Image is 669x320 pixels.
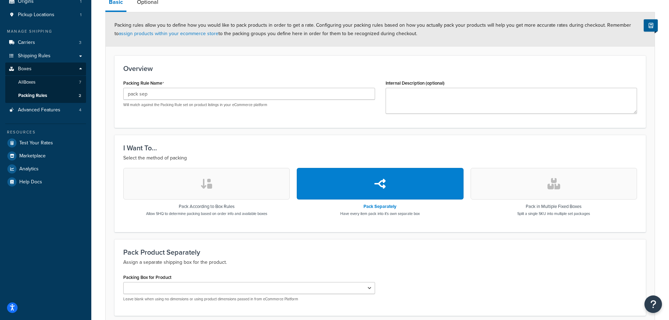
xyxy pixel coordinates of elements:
p: Assign a separate shipping box for the product. [123,258,637,267]
a: Boxes [5,63,86,76]
span: Analytics [19,166,39,172]
h3: Overview [123,65,637,72]
a: Test Your Rates [5,137,86,149]
button: Show Help Docs [644,19,658,32]
p: Will match against the Packing Rule set on product listings in your eCommerce platform [123,102,375,107]
p: Leave blank when using no dimensions or using product dimensions passed in from eCommerce Platform [123,296,375,302]
button: Open Resource Center [644,295,662,313]
div: Resources [5,129,86,135]
span: All Boxes [18,79,35,85]
p: Have every item pack into it's own separate box [340,211,420,216]
a: Help Docs [5,176,86,188]
li: Carriers [5,36,86,49]
label: Packing Rule Name [123,80,164,86]
span: Packing Rules [18,93,47,99]
a: Pickup Locations1 [5,8,86,21]
span: 3 [79,40,81,46]
span: Marketplace [19,153,46,159]
a: Advanced Features4 [5,104,86,117]
label: Internal Description (optional) [386,80,445,86]
p: Split a single SKU into multiple set packages [517,211,590,216]
li: Advanced Features [5,104,86,117]
a: AllBoxes7 [5,76,86,89]
h3: Pack Separately [340,204,420,209]
span: 1 [80,12,81,18]
span: 2 [79,93,81,99]
a: assign products within your ecommerce store [119,30,218,37]
span: Test Your Rates [19,140,53,146]
a: Carriers3 [5,36,86,49]
h3: I Want To... [123,144,637,152]
p: Select the method of packing [123,154,637,162]
a: Analytics [5,163,86,175]
h3: Pack According to Box Rules [146,204,267,209]
span: Carriers [18,40,35,46]
span: Help Docs [19,179,42,185]
label: Packing Box for Product [123,275,171,280]
span: Boxes [18,66,32,72]
p: Allow SHQ to determine packing based on order info and available boxes [146,211,267,216]
h3: Pack Product Separately [123,248,637,256]
a: Shipping Rules [5,50,86,63]
li: Boxes [5,63,86,103]
span: Advanced Features [18,107,60,113]
span: 4 [79,107,81,113]
span: Packing rules allow you to define how you would like to pack products in order to get a rate. Con... [114,21,631,37]
div: Manage Shipping [5,28,86,34]
a: Marketplace [5,150,86,162]
h3: Pack in Multiple Fixed Boxes [517,204,590,209]
li: Pickup Locations [5,8,86,21]
span: Shipping Rules [18,53,51,59]
li: Packing Rules [5,89,86,102]
span: 7 [79,79,81,85]
a: Packing Rules2 [5,89,86,102]
span: Pickup Locations [18,12,54,18]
